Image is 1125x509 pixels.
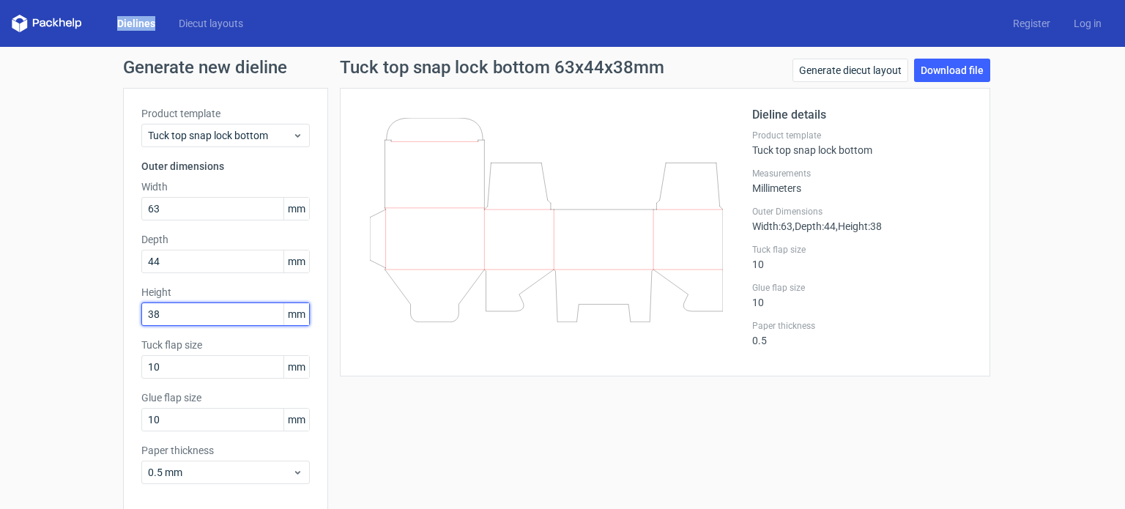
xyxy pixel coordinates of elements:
[141,232,310,247] label: Depth
[752,282,972,308] div: 10
[752,244,972,270] div: 10
[283,250,309,272] span: mm
[752,320,972,332] label: Paper thickness
[752,130,972,156] div: Tuck top snap lock bottom
[752,206,972,218] label: Outer Dimensions
[141,390,310,405] label: Glue flap size
[792,59,908,82] a: Generate diecut layout
[752,106,972,124] h2: Dieline details
[141,179,310,194] label: Width
[792,220,836,232] span: , Depth : 44
[123,59,1002,76] h1: Generate new dieline
[148,465,292,480] span: 0.5 mm
[914,59,990,82] a: Download file
[283,303,309,325] span: mm
[340,59,664,76] h1: Tuck top snap lock bottom 63x44x38mm
[141,338,310,352] label: Tuck flap size
[141,285,310,300] label: Height
[752,220,792,232] span: Width : 63
[283,198,309,220] span: mm
[752,244,972,256] label: Tuck flap size
[167,16,255,31] a: Diecut layouts
[752,168,972,179] label: Measurements
[141,443,310,458] label: Paper thickness
[283,356,309,378] span: mm
[141,106,310,121] label: Product template
[105,16,167,31] a: Dielines
[752,320,972,346] div: 0.5
[141,159,310,174] h3: Outer dimensions
[752,130,972,141] label: Product template
[836,220,882,232] span: , Height : 38
[752,282,972,294] label: Glue flap size
[283,409,309,431] span: mm
[148,128,292,143] span: Tuck top snap lock bottom
[1062,16,1113,31] a: Log in
[1001,16,1062,31] a: Register
[752,168,972,194] div: Millimeters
